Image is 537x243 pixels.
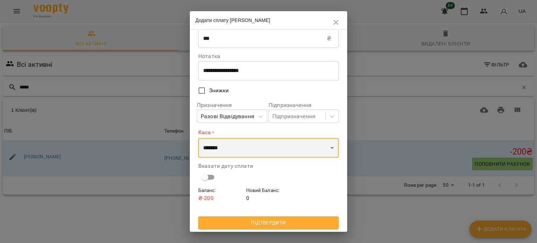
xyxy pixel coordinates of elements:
[198,53,339,59] label: Нотатка
[204,219,333,227] span: Підтвердити
[245,185,293,204] div: 0
[272,112,315,121] div: Підпризначення
[268,102,339,108] label: Підпризначення
[198,216,339,229] button: Підтвердити
[197,102,267,108] label: Призначення
[198,187,243,194] h6: Баланс :
[198,194,243,202] p: ₴ -200
[201,112,254,121] div: Разові Відвідування
[246,187,291,194] h6: Новий Баланс :
[198,163,339,169] label: Вказати дату сплати
[195,17,270,23] span: Додати сплату [PERSON_NAME]
[209,86,229,95] span: Знижки
[327,34,331,43] p: ₴
[198,129,339,137] label: Каса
